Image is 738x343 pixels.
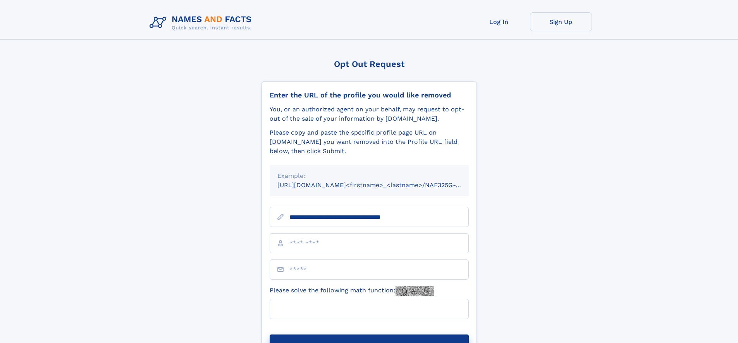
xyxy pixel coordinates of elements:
div: Enter the URL of the profile you would like removed [270,91,469,99]
div: Example: [277,171,461,181]
a: Sign Up [530,12,592,31]
img: Logo Names and Facts [146,12,258,33]
a: Log In [468,12,530,31]
div: Opt Out Request [261,59,477,69]
div: Please copy and paste the specific profile page URL on [DOMAIN_NAME] you want removed into the Pr... [270,128,469,156]
div: You, or an authorized agent on your behalf, may request to opt-out of the sale of your informatio... [270,105,469,123]
small: [URL][DOMAIN_NAME]<firstname>_<lastname>/NAF325G-xxxxxxxx [277,181,483,189]
label: Please solve the following math function: [270,286,434,296]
